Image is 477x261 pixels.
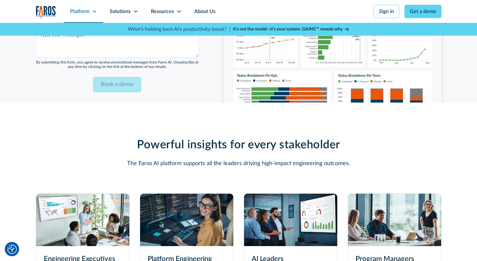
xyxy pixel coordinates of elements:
[70,8,89,15] div: Platform
[7,244,17,254] button: Cookie Settings
[36,6,56,19] img: Logo of the analytics and reporting company Faros.
[7,244,17,254] img: Revisit consent button
[374,5,399,18] a: Sign in
[93,77,141,92] input: Book a demo
[233,27,343,31] strong: It’s not the model—it’s your system. GAINS™ reveals why
[128,25,230,33] p: What's holding back AI's productivity boost? |
[87,159,391,168] p: The Faros AI platform supports all the leaders driving high-impact engineering outcomes.
[404,5,442,18] a: Get a demo
[87,138,391,152] h2: Powerful insights for every stakeholder
[151,8,174,15] div: Resources
[36,6,56,19] a: home
[233,26,350,33] a: It’s not the model—it’s your system. GAINS™ reveals why
[36,60,199,69] div: By submitting this form, you agree to receive promotional messages from Faros Al. Unsubscribe at ...
[110,8,131,15] div: Solutions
